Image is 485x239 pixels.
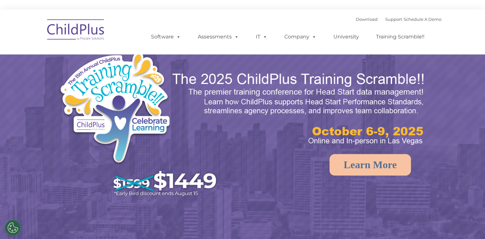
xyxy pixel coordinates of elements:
a: University [327,30,365,43]
a: IT [249,30,274,43]
a: Learn More [330,154,411,176]
button: Cookies Settings [5,220,21,236]
a: Support [385,17,402,22]
img: ChildPlus by Procare Solutions [44,15,108,47]
a: Company [278,30,323,43]
a: Software [145,30,187,43]
a: Download [356,17,378,22]
a: Training Scramble!! [370,30,431,43]
font: | [356,17,441,22]
a: Schedule A Demo [404,17,441,22]
a: Assessments [191,30,245,43]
